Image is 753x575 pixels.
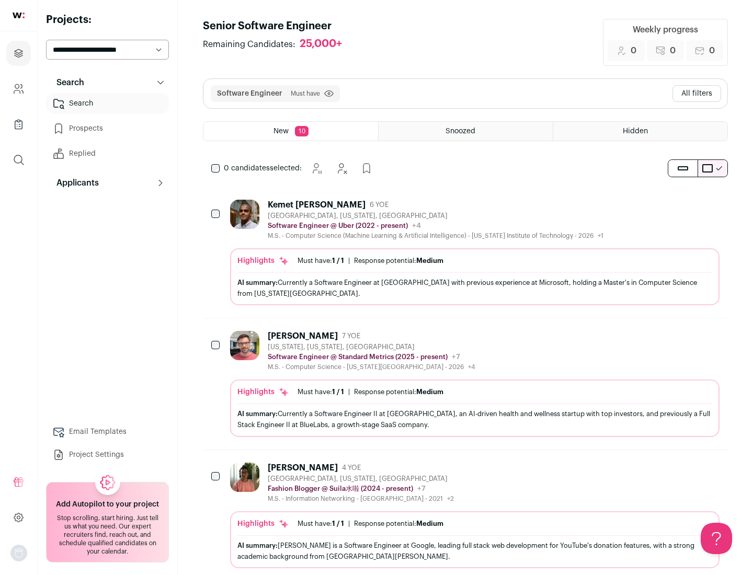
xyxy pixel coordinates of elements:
span: 0 [631,44,636,57]
button: Add to Prospects [356,158,377,179]
img: 322c244f3187aa81024ea13e08450523775794405435f85740c15dbe0cd0baab.jpg [230,463,259,492]
p: Applicants [50,177,99,189]
div: Must have: [298,257,344,265]
div: Response potential: [354,388,443,396]
a: Company Lists [6,112,31,137]
img: wellfound-shorthand-0d5821cbd27db2630d0214b213865d53afaa358527fdda9d0ea32b1df1b89c2c.svg [13,13,25,18]
a: Hidden [553,122,727,141]
h2: Projects: [46,13,169,27]
div: Highlights [237,519,289,529]
div: [PERSON_NAME] [268,463,338,473]
div: Kemet [PERSON_NAME] [268,200,366,210]
span: New [273,128,289,135]
span: Medium [416,388,443,395]
div: M.S. - Information Networking - [GEOGRAPHIC_DATA] - 2021 [268,494,454,503]
div: [PERSON_NAME] [268,331,338,341]
div: [GEOGRAPHIC_DATA], [US_STATE], [GEOGRAPHIC_DATA] [268,212,603,220]
a: Kemet [PERSON_NAME] 6 YOE [GEOGRAPHIC_DATA], [US_STATE], [GEOGRAPHIC_DATA] Software Engineer @ Ub... [230,200,720,305]
div: Highlights [237,387,289,397]
img: 0fb184815f518ed3bcaf4f46c87e3bafcb34ea1ec747045ab451f3ffb05d485a [230,331,259,360]
a: Add Autopilot to your project Stop scrolling, start hiring. Just tell us what you need. Our exper... [46,482,169,562]
span: Remaining Candidates: [203,38,295,51]
span: 7 YOE [342,332,360,340]
span: +2 [447,496,454,502]
button: Applicants [46,172,169,193]
a: Email Templates [46,421,169,442]
div: Highlights [237,256,289,266]
button: Open dropdown [10,545,27,561]
div: 25,000+ [300,38,342,51]
p: Software Engineer @ Uber (2022 - present) [268,222,408,230]
div: Must have: [298,388,344,396]
img: 1d26598260d5d9f7a69202d59cf331847448e6cffe37083edaed4f8fc8795bfe [230,200,259,229]
div: Stop scrolling, start hiring. Just tell us what you need. Our expert recruiters find, reach out, ... [53,514,162,556]
span: AI summary: [237,410,278,417]
a: Prospects [46,118,169,139]
div: [PERSON_NAME] is a Software Engineer at Google, leading full stack web development for YouTube's ... [237,540,712,562]
div: M.S. - Computer Science (Machine Learning & Artificial Intelligence) - [US_STATE] Institute of Te... [268,232,603,240]
a: [PERSON_NAME] 7 YOE [US_STATE], [US_STATE], [GEOGRAPHIC_DATA] Software Engineer @ Standard Metric... [230,331,720,436]
div: Currently a Software Engineer II at [GEOGRAPHIC_DATA], an AI-driven health and wellness startup w... [237,408,712,430]
span: +4 [412,222,421,229]
button: All filters [672,85,721,102]
ul: | [298,520,443,528]
iframe: Help Scout Beacon - Open [701,523,732,554]
span: AI summary: [237,542,278,549]
span: 6 YOE [370,201,389,209]
div: [US_STATE], [US_STATE], [GEOGRAPHIC_DATA] [268,343,475,351]
a: Search [46,93,169,114]
span: +7 [417,485,426,492]
span: 10 [295,126,309,136]
p: Software Engineer @ Standard Metrics (2025 - present) [268,353,448,361]
ul: | [298,388,443,396]
ul: | [298,257,443,265]
div: Weekly progress [633,24,698,36]
span: Medium [416,257,443,264]
span: selected: [224,163,302,174]
div: Must have: [298,520,344,528]
span: Hidden [623,128,648,135]
span: Must have [291,89,320,98]
span: 1 / 1 [332,520,344,527]
span: +1 [598,233,603,239]
div: Currently a Software Engineer at [GEOGRAPHIC_DATA] with previous experience at Microsoft, holding... [237,277,712,299]
div: Response potential: [354,257,443,265]
div: Response potential: [354,520,443,528]
button: Software Engineer [217,88,282,99]
span: AI summary: [237,279,278,286]
span: 0 [709,44,715,57]
p: Fashion Blogger @ Suila水啦 (2024 - present) [268,485,413,493]
h1: Senior Software Engineer [203,19,352,33]
a: Project Settings [46,444,169,465]
button: Search [46,72,169,93]
span: +4 [468,364,475,370]
h2: Add Autopilot to your project [56,499,159,510]
span: Medium [416,520,443,527]
div: M.S. - Computer Science - [US_STATE][GEOGRAPHIC_DATA] - 2026 [268,363,475,371]
span: 0 candidates [224,165,270,172]
span: 1 / 1 [332,257,344,264]
div: [GEOGRAPHIC_DATA], [US_STATE], [GEOGRAPHIC_DATA] [268,475,454,483]
span: Snoozed [446,128,475,135]
a: Projects [6,41,31,66]
span: 4 YOE [342,464,361,472]
a: [PERSON_NAME] 4 YOE [GEOGRAPHIC_DATA], [US_STATE], [GEOGRAPHIC_DATA] Fashion Blogger @ Suila水啦 (2... [230,463,720,568]
button: Hide [331,158,352,179]
img: nopic.png [10,545,27,561]
span: 0 [670,44,676,57]
span: 1 / 1 [332,388,344,395]
a: Company and ATS Settings [6,76,31,101]
a: Replied [46,143,169,164]
a: Snoozed [379,122,553,141]
p: Search [50,76,84,89]
button: Snooze [306,158,327,179]
span: +7 [452,353,460,361]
